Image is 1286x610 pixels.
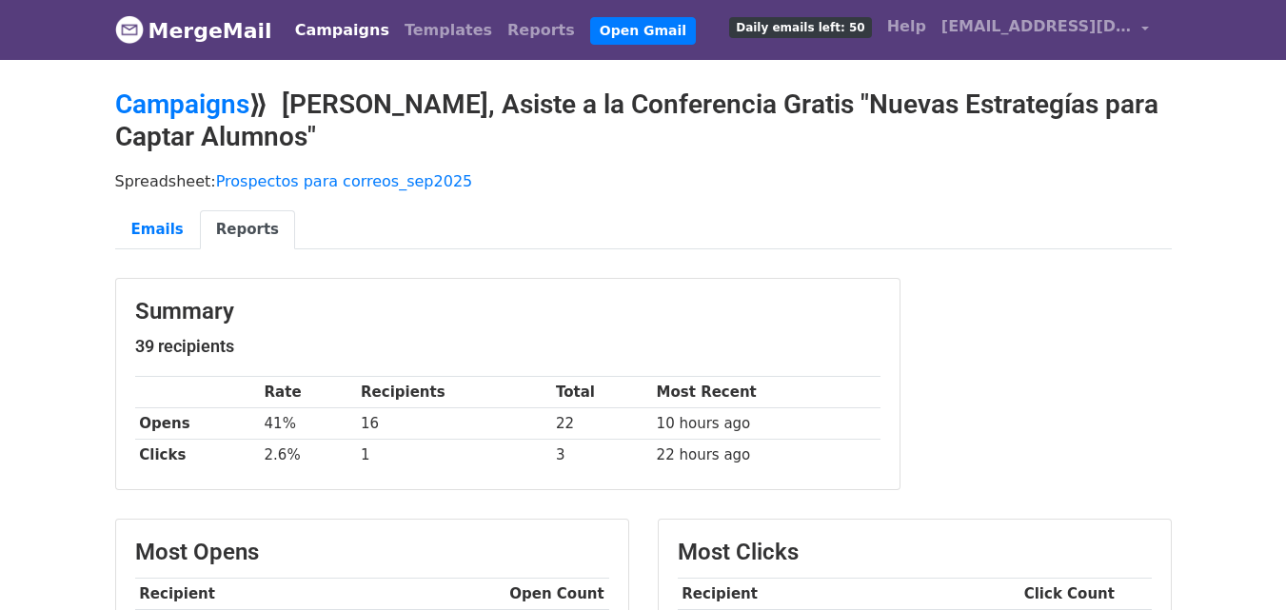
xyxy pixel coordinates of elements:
td: 3 [551,440,652,471]
a: [EMAIL_ADDRESS][DOMAIN_NAME] [934,8,1157,52]
a: Campaigns [115,89,249,120]
th: Most Recent [652,377,880,408]
td: 22 [551,408,652,440]
a: Emails [115,210,200,249]
a: Help [880,8,934,46]
th: Click Count [1019,579,1152,610]
p: Spreadsheet: [115,171,1172,191]
a: Prospectos para correos_sep2025 [216,172,473,190]
td: 16 [356,408,551,440]
td: 10 hours ago [652,408,880,440]
a: MergeMail [115,10,272,50]
th: Rate [260,377,357,408]
th: Total [551,377,652,408]
a: Reports [200,210,295,249]
th: Recipient [135,579,505,610]
img: MergeMail logo [115,15,144,44]
td: 1 [356,440,551,471]
a: Reports [500,11,583,49]
h2: ⟫ [PERSON_NAME], Asiste a la Conferencia Gratis "Nuevas Estrategías para Captar Alumnos" [115,89,1172,152]
span: Daily emails left: 50 [729,17,871,38]
td: 22 hours ago [652,440,880,471]
h3: Most Opens [135,539,609,566]
h5: 39 recipients [135,336,880,357]
th: Open Count [505,579,609,610]
td: 2.6% [260,440,357,471]
h3: Most Clicks [678,539,1152,566]
a: Campaigns [287,11,397,49]
a: Daily emails left: 50 [722,8,879,46]
a: Templates [397,11,500,49]
td: 41% [260,408,357,440]
th: Recipients [356,377,551,408]
span: [EMAIL_ADDRESS][DOMAIN_NAME] [941,15,1132,38]
th: Clicks [135,440,260,471]
a: Open Gmail [590,17,696,45]
h3: Summary [135,298,880,325]
th: Opens [135,408,260,440]
th: Recipient [678,579,1019,610]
